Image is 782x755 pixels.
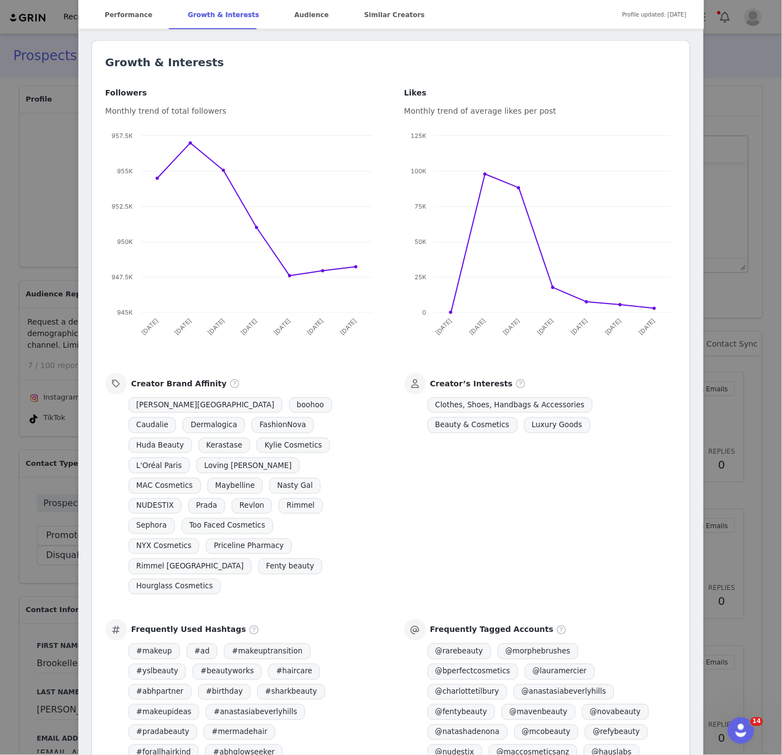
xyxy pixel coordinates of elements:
[199,438,251,454] span: Kerastase
[414,273,427,281] text: 25K
[414,203,427,210] text: 75K
[117,309,133,316] text: 945K
[129,498,182,514] span: NUDESTIX
[201,666,207,677] span: #
[206,317,226,337] text: [DATE]
[405,105,677,117] div: Monthly trend of average likes per post
[279,498,322,514] span: Rimmel
[525,664,595,680] span: lauramercier
[435,727,443,738] span: @
[194,646,200,657] span: #
[428,725,508,741] span: natashadenona
[434,317,454,337] text: [DATE]
[428,397,593,413] span: Clothes, Shoes, Handbags & Accessories
[276,666,283,677] span: #
[411,167,427,175] text: 100K
[129,539,200,555] span: NYX Cosmetics
[129,417,177,433] span: Caudalie
[265,687,272,698] span: #
[435,687,443,698] span: @
[430,378,513,390] div: Creator’s Interests
[637,317,657,337] text: [DATE]
[467,317,487,337] text: [DATE]
[187,644,217,660] span: ad
[239,317,259,337] text: [DATE]
[252,417,314,433] span: FashionNova
[136,727,142,738] span: #
[131,624,246,636] div: Frequently Used Hashtags
[430,624,554,636] div: Frequently Tagged Accounts
[428,664,518,680] span: bperfectcosmetics
[212,727,218,738] span: #
[196,458,300,474] span: Loving [PERSON_NAME]
[435,646,443,657] span: @
[111,203,133,210] text: 952.5K
[193,664,262,680] span: beautyworks
[428,644,491,660] span: rarebeauty
[289,397,332,413] span: boohoo
[206,704,305,720] span: anastasiabeverlyhills
[590,707,597,718] span: @
[129,397,283,413] span: [PERSON_NAME][GEOGRAPHIC_DATA]
[269,478,321,494] span: Nasty Gal
[129,438,192,454] span: Huda Beauty
[623,2,687,27] span: Profile updated: [DATE]
[428,684,508,700] span: charlottetilbury
[428,704,496,720] span: fentybeauty
[105,54,677,71] h2: Growth & Interests
[502,317,522,337] text: [DATE]
[9,9,453,21] body: Rich Text Area. Press ALT-0 for help.
[524,417,591,433] span: Luxury Goods
[405,87,677,99] div: Likes
[509,707,517,718] span: @
[593,727,600,738] span: @
[129,579,221,595] span: Hourglass Cosmetics
[129,518,175,534] span: Sephora
[498,644,578,660] span: morphebrushes
[411,132,427,140] text: 125K
[188,498,225,514] span: Prada
[506,646,513,657] span: @
[129,478,201,494] span: MAC Cosmetics
[129,684,191,700] span: abhpartner
[522,687,529,698] span: @
[105,87,378,99] div: Followers
[272,317,292,337] text: [DATE]
[182,518,273,534] span: Too Faced Cosmetics
[535,317,555,337] text: [DATE]
[136,687,142,698] span: #
[435,707,443,718] span: @
[208,478,263,494] span: Maybelline
[258,559,322,575] span: Fenty beauty
[232,498,273,514] span: Revlon
[129,559,252,575] span: Rimmel [GEOGRAPHIC_DATA]
[173,317,193,337] text: [DATE]
[140,317,159,337] text: [DATE]
[224,644,310,660] span: makeuptransition
[136,707,142,718] span: #
[129,458,190,474] span: L'Oréal Paris
[428,417,518,433] span: Beauty & Cosmetics
[129,664,187,680] span: yslbeauty
[111,132,133,140] text: 957.5K
[435,666,443,677] span: @
[257,438,330,454] span: Kylie Cosmetics
[257,684,325,700] span: sharkbeauty
[117,167,133,175] text: 955K
[131,378,227,390] div: Creator Brand Affinity
[214,707,220,718] span: #
[117,238,133,246] text: 950K
[232,646,238,657] span: #
[204,725,275,741] span: mermadehair
[414,238,427,246] text: 50K
[129,644,180,660] span: makeup
[268,664,320,680] span: haircare
[136,666,142,677] span: #
[522,727,529,738] span: @
[570,317,589,337] text: [DATE]
[728,717,754,744] iframe: Intercom live chat
[305,317,325,337] text: [DATE]
[603,317,623,337] text: [DATE]
[206,539,291,555] span: Priceline Pharmacy
[585,725,648,741] span: refybeauty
